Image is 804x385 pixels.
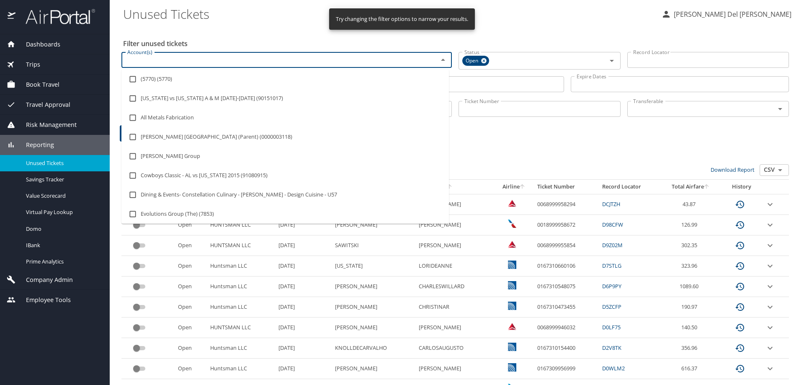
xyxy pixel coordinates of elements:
button: expand row [765,323,775,333]
td: [PERSON_NAME] [415,194,494,214]
td: CHARLESWILLARD [415,276,494,297]
td: 323.96 [661,256,721,276]
li: Cowboys Classic - AL vs [US_STATE] 2015 (91080915) [121,166,449,185]
td: Open [175,318,207,338]
td: Open [175,338,207,359]
img: United Airlines [508,343,516,351]
td: Open [175,297,207,318]
td: Huntsman LLC [207,297,275,318]
td: [PERSON_NAME] [415,318,494,338]
li: Evolutions Group (The) (7853) [121,204,449,224]
img: Delta Airlines [508,322,516,331]
td: 302.35 [661,235,721,256]
span: Unused Tickets [26,159,100,167]
td: [DATE] [275,338,332,359]
td: Open [175,276,207,297]
a: Download Report [711,166,755,173]
button: Close [437,54,449,66]
span: Reporting [15,140,54,150]
td: 126.99 [661,215,721,235]
td: 0068999955854 [534,235,599,256]
td: Huntsman LLC [207,276,275,297]
td: 0167309956999 [534,359,599,379]
a: D7STLG [602,262,621,269]
span: Company Admin [15,275,73,284]
img: Delta Airlines [508,240,516,248]
button: expand row [765,343,775,353]
img: icon-airportal.png [8,8,16,25]
td: 0068999946032 [534,318,599,338]
button: sort [704,184,710,190]
td: CARLOSAUGUSTO [415,338,494,359]
a: D6P9PY [602,282,621,290]
span: Virtual Pay Lookup [26,208,100,216]
td: HUNTSMAN LLC [207,235,275,256]
div: Open [462,56,489,66]
td: Huntsman LLC [207,359,275,379]
td: KNOLLDECARVALHO [332,338,415,359]
td: 0167310548075 [534,276,599,297]
span: Domo [26,225,100,233]
a: D5ZCFP [602,303,621,310]
span: Book Travel [15,80,59,89]
button: Open [774,164,786,176]
td: Huntsman LLC [207,256,275,276]
td: 1089.60 [661,276,721,297]
h1: Unused Tickets [123,1,655,27]
p: [PERSON_NAME] Del [PERSON_NAME] [671,9,791,19]
button: sort [520,184,526,190]
td: [PERSON_NAME] [332,359,415,379]
td: [DATE] [275,276,332,297]
td: [PERSON_NAME] [415,235,494,256]
td: 140.50 [661,318,721,338]
h2: Filter unused tickets [123,37,791,50]
td: SAWITSKI [332,235,415,256]
li: (5770) (5770) [121,70,449,89]
td: [DATE] [275,318,332,338]
span: Value Scorecard [26,192,100,200]
th: Record Locator [599,180,660,194]
img: United Airlines [508,281,516,289]
button: expand row [765,220,775,230]
span: Employee Tools [15,295,71,305]
a: D0LF75 [602,323,621,331]
div: Try changing the filter options to narrow your results. [336,11,468,27]
a: D98CFW [602,221,623,228]
a: D9Z02M [602,241,623,249]
img: American Airlines [508,220,516,228]
td: [PERSON_NAME] [415,359,494,379]
td: 356.96 [661,338,721,359]
img: Delta Airlines [508,199,516,207]
img: United Airlines [508,302,516,310]
td: Huntsman LLC [207,338,275,359]
button: expand row [765,199,775,209]
button: expand row [765,302,775,312]
span: Trips [15,60,40,69]
h3: 92 Results [121,150,789,164]
td: LORIDEANNE [415,256,494,276]
button: sort [447,184,453,190]
td: 43.87 [661,194,721,214]
a: D2V8TK [602,344,621,351]
td: CHRISTINAR [415,297,494,318]
span: Savings Tracker [26,176,100,183]
span: Risk Management [15,120,77,129]
td: 0018999958672 [534,215,599,235]
td: [DATE] [275,359,332,379]
td: [DATE] [275,297,332,318]
td: [DATE] [275,235,332,256]
td: [DATE] [275,256,332,276]
td: Open [175,256,207,276]
button: expand row [765,364,775,374]
td: [PERSON_NAME] [415,215,494,235]
button: expand row [765,261,775,271]
td: 616.37 [661,359,721,379]
button: Open [774,103,786,115]
img: United Airlines [508,363,516,372]
td: 0167310473455 [534,297,599,318]
li: All Metals Fabrication [121,108,449,127]
td: Open [175,359,207,379]
th: Airline [494,180,534,194]
th: History [721,180,762,194]
li: [PERSON_NAME] [GEOGRAPHIC_DATA] (Parent) (0000003118) [121,127,449,147]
